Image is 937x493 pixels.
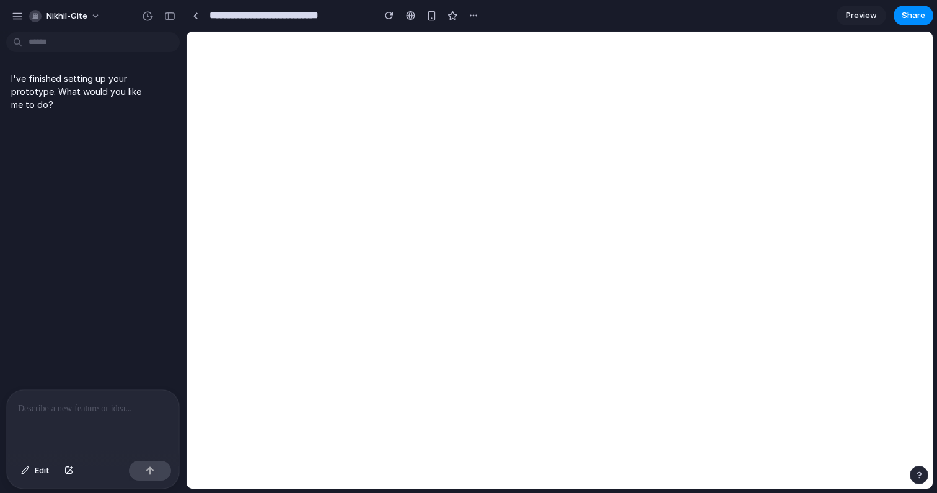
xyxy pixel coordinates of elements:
[11,72,144,111] p: I've finished setting up your prototype. What would you like me to do?
[7,390,179,456] div: To enrich screen reader interactions, please activate Accessibility in Grammarly extension settings
[187,32,933,489] iframe: To enrich screen reader interactions, please activate Accessibility in Grammarly extension settings
[46,10,87,22] span: nikhil-gite
[837,6,886,25] a: Preview
[24,6,107,26] button: nikhil-gite
[902,9,925,22] span: Share
[846,9,877,22] span: Preview
[15,461,56,481] button: Edit
[894,6,933,25] button: Share
[35,464,50,477] span: Edit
